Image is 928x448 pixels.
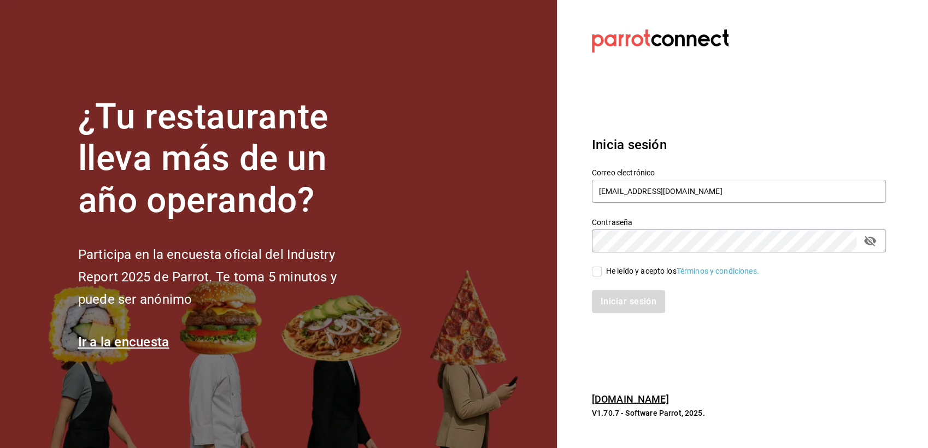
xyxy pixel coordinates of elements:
[592,218,886,226] label: Contraseña
[78,244,373,310] h2: Participa en la encuesta oficial del Industry Report 2025 de Parrot. Te toma 5 minutos y puede se...
[606,266,759,277] div: He leído y acepto los
[677,267,759,275] a: Términos y condiciones.
[861,232,879,250] button: Campo de contraseña
[78,334,169,350] a: Ir a la encuesta
[592,393,669,405] a: [DOMAIN_NAME]
[592,135,886,155] h3: Inicia sesión
[78,96,373,222] h1: ¿Tu restaurante lleva más de un año operando?
[592,168,886,176] label: Correo electrónico
[592,180,886,203] input: Ingresa tu correo electrónico
[592,408,886,418] p: V1.70.7 - Software Parrot, 2025.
